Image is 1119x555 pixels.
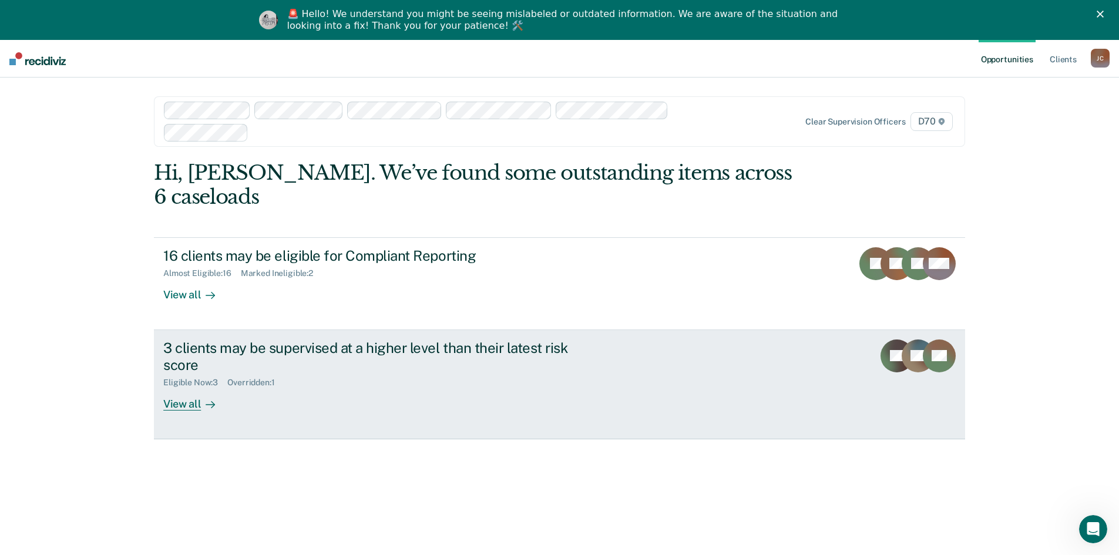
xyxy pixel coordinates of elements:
[241,268,322,278] div: Marked Ineligible : 2
[154,237,965,330] a: 16 clients may be eligible for Compliant ReportingAlmost Eligible:16Marked Ineligible:2View all
[154,330,965,439] a: 3 clients may be supervised at a higher level than their latest risk scoreEligible Now:3Overridde...
[287,8,842,32] div: 🚨 Hello! We understand you might be seeing mislabeled or outdated information. We are aware of th...
[1097,11,1108,18] div: Close
[163,268,241,278] div: Almost Eligible : 16
[163,278,229,301] div: View all
[805,117,905,127] div: Clear supervision officers
[163,388,229,411] div: View all
[163,247,576,264] div: 16 clients may be eligible for Compliant Reporting
[1091,49,1110,68] button: JC
[227,378,284,388] div: Overridden : 1
[163,339,576,374] div: 3 clients may be supervised at a higher level than their latest risk score
[1079,515,1107,543] iframe: Intercom live chat
[979,40,1036,78] a: Opportunities
[259,11,278,29] img: Profile image for Kim
[154,161,803,209] div: Hi, [PERSON_NAME]. We’ve found some outstanding items across 6 caseloads
[1047,40,1079,78] a: Clients
[910,112,953,131] span: D70
[1091,49,1110,68] div: J C
[9,52,66,65] img: Recidiviz
[163,378,227,388] div: Eligible Now : 3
